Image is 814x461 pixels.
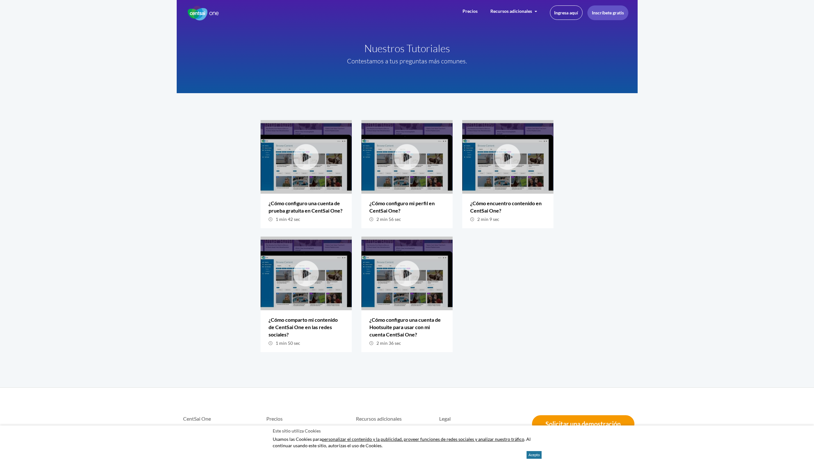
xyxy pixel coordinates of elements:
[266,415,350,423] li: Precios
[550,5,583,20] a: Ingresa aquí
[273,434,542,450] p: Usamos las Cookies para . Al continuar usando este sitio, autorizas el uso de Cookies.
[188,6,219,20] img: CentSai
[527,451,542,459] button: Acepto
[439,415,522,423] li: Legal
[470,216,545,222] div: 2 min 9 sec
[369,317,441,337] a: ¿Cómo configuro una cuenta de Hootsuite para usar con mi cuenta CentSai One?
[269,216,344,222] div: 1 min 42 sec
[369,340,445,346] div: 2 min 36 sec
[269,317,338,337] a: ¿Cómo comparto mi contenido de CentSai One en las redes sociales?
[369,216,445,222] div: 2 min 56 sec
[463,8,478,14] a: Precios
[369,200,435,214] a: ¿Cómo configuro mi perfil en CentSai One?
[183,415,266,423] li: CentSai One
[532,415,634,433] a: Solicitar una demostración
[587,5,628,20] a: Inscríbete gratis
[177,42,638,65] h1: Nuestros Tutoriales
[269,200,343,214] a: ¿Cómo configuro una cuenta de prueba gratuita en CentSai One?
[273,428,542,434] h2: Este sitio utiliza Cookies
[356,415,439,423] li: Recursos adicionales
[269,340,344,346] div: 1 min 50 sec
[347,57,467,65] span: Contestamos a tus preguntas más comunes.
[470,200,542,214] a: ¿Cómo encuentro contenido en CentSai One?
[490,8,537,14] a: Recursos adicionales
